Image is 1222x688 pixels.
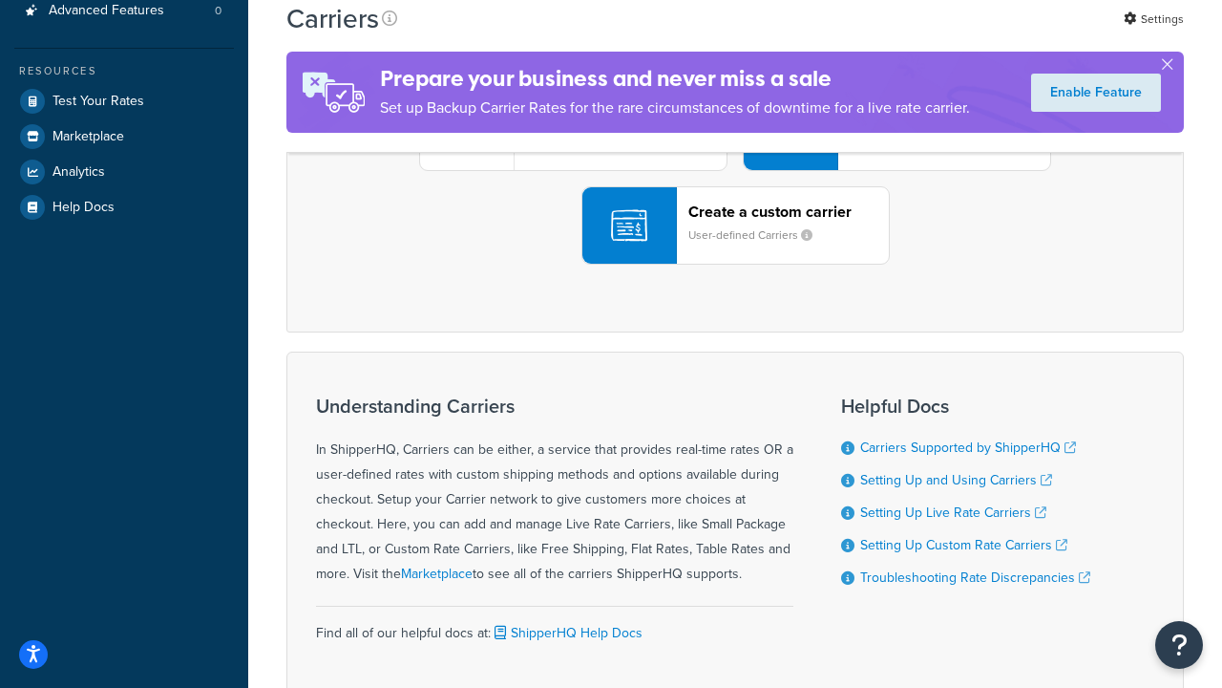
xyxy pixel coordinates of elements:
header: Create a custom carrier [688,203,889,221]
a: Setting Up and Using Carriers [860,470,1052,490]
a: Marketplace [401,564,473,584]
div: Find all of our helpful docs at: [316,606,793,646]
a: Troubleshooting Rate Discrepancies [860,568,1090,588]
h3: Helpful Docs [841,396,1090,417]
button: Open Resource Center [1155,621,1203,669]
div: In ShipperHQ, Carriers can be either, a service that provides real-time rates OR a user-defined r... [316,396,793,587]
h3: Understanding Carriers [316,396,793,417]
a: Analytics [14,155,234,189]
a: Settings [1124,6,1184,32]
span: 0 [215,3,221,19]
a: Carriers Supported by ShipperHQ [860,438,1076,458]
img: ad-rules-rateshop-fe6ec290ccb7230408bd80ed9643f0289d75e0ffd9eb532fc0e269fcd187b520.png [286,52,380,133]
h4: Prepare your business and never miss a sale [380,63,970,95]
a: Setting Up Live Rate Carriers [860,503,1046,523]
span: Test Your Rates [53,94,144,110]
small: User-defined Carriers [688,226,828,244]
span: Advanced Features [49,3,164,19]
span: Help Docs [53,200,115,216]
a: Setting Up Custom Rate Carriers [860,535,1067,555]
div: Resources [14,63,234,79]
a: Marketplace [14,119,234,154]
p: Set up Backup Carrier Rates for the rare circumstances of downtime for a live rate carrier. [380,95,970,121]
span: Marketplace [53,129,124,145]
a: Enable Feature [1031,74,1161,112]
a: Help Docs [14,190,234,225]
a: Test Your Rates [14,84,234,118]
button: Create a custom carrierUser-defined Carriers [581,186,890,265]
a: ShipperHQ Help Docs [491,623,643,643]
img: icon-carrier-custom-c93b8a24.svg [611,207,647,244]
span: Analytics [53,164,105,181]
